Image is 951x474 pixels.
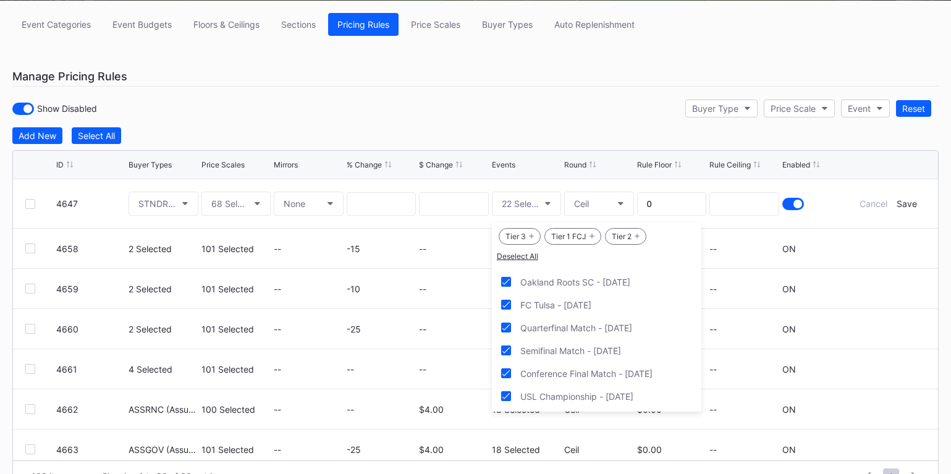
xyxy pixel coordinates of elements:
div: -25 [347,444,416,455]
div: 4661 [56,364,125,375]
div: $0.00 [637,444,706,455]
div: -- [419,324,488,334]
div: Oakland Roots SC - [DATE] [520,277,630,287]
div: USL Championship - [DATE] [520,391,633,402]
div: 100 Selected [201,404,271,415]
div: 18 Selected [492,444,561,455]
div: ON [782,444,796,455]
div: Tier 2 [605,228,646,245]
div: 101 Selected [201,324,271,334]
div: 2 Selected [129,324,198,334]
div: 4662 [56,404,125,415]
div: -- [709,444,779,455]
div: -- [709,364,779,375]
div: -- [347,364,416,375]
div: ASSGOV (Assurance GovX Ticket) [129,444,198,455]
div: -- [419,364,488,375]
div: ON [782,404,796,415]
div: $4.00 [419,404,488,415]
div: 101 Selected [201,444,271,455]
div: -- [274,364,343,375]
div: Tier 3 [499,228,541,245]
div: Semifinal Match - [DATE] [520,345,621,356]
div: Deselect All [497,252,696,261]
div: Ceil [564,444,633,455]
div: Quarterfinal Match - [DATE] [520,323,632,333]
div: -- [274,324,343,334]
div: ON [782,324,796,334]
div: ON [782,364,796,375]
div: -- [274,444,343,455]
div: 101 Selected [201,364,271,375]
div: 4 Selected [129,364,198,375]
div: -25 [347,324,416,334]
div: ASSRNC (Assurance Ticket) [129,404,198,415]
div: $4.00 [419,444,488,455]
div: 4663 [56,444,125,455]
div: -- [709,404,779,415]
div: FC Tulsa - [DATE] [520,300,591,310]
div: -- [347,404,416,415]
div: Conference Final Match - [DATE] [520,368,653,379]
div: Tier 1 FCJ [544,228,601,245]
div: -- [274,404,343,415]
div: -- [709,324,779,334]
div: 4660 [56,324,125,334]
